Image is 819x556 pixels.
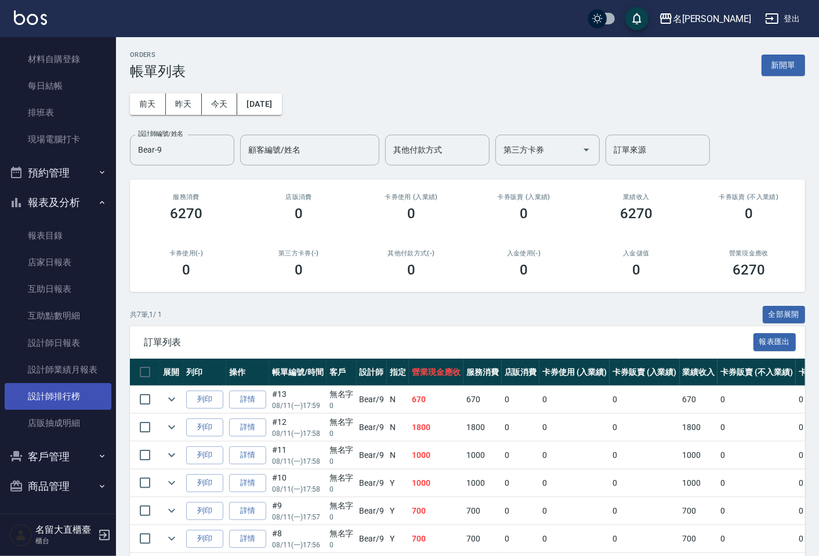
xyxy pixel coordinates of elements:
img: Person [9,523,32,547]
th: 卡券販賣 (不入業績) [717,359,795,386]
button: expand row [163,502,180,519]
h3: 0 [407,262,415,278]
button: 今天 [202,93,238,115]
td: 0 [717,497,795,525]
td: 0 [539,386,610,413]
p: 08/11 (一) 17:59 [272,400,324,411]
td: #12 [269,414,327,441]
button: 新開單 [762,55,805,76]
div: 無名字 [329,388,354,400]
h5: 名留大直櫃臺 [35,524,95,536]
a: 詳情 [229,530,266,548]
button: 列印 [186,474,223,492]
td: 700 [463,525,502,553]
button: 名[PERSON_NAME] [654,7,756,31]
td: Bear /9 [357,442,387,469]
h3: 6270 [620,205,653,222]
td: 0 [502,525,540,553]
td: #8 [269,525,327,553]
a: 每日結帳 [5,73,111,99]
p: 0 [329,540,354,550]
a: 詳情 [229,474,266,492]
h3: 0 [295,262,303,278]
div: 無名字 [329,444,354,456]
button: expand row [163,474,180,492]
td: Bear /9 [357,470,387,497]
td: 0 [610,470,680,497]
p: 0 [329,456,354,467]
th: 客戶 [327,359,357,386]
td: 700 [680,525,718,553]
p: 共 7 筆, 1 / 1 [130,309,162,320]
td: 0 [717,470,795,497]
h2: ORDERS [130,51,186,59]
h3: 6270 [733,262,765,278]
td: Bear /9 [357,414,387,441]
button: 列印 [186,391,223,409]
h3: 0 [295,205,303,222]
a: 詳情 [229,446,266,464]
td: 0 [610,525,680,553]
h2: 第三方卡券(-) [256,250,341,257]
td: 0 [717,414,795,441]
td: Bear /9 [357,386,387,413]
h2: 業績收入 [594,193,679,201]
td: 670 [409,386,463,413]
td: Y [387,525,409,553]
td: 1000 [409,470,463,497]
p: 08/11 (一) 17:58 [272,484,324,494]
th: 店販消費 [502,359,540,386]
td: 0 [539,414,610,441]
td: 1000 [680,442,718,469]
h2: 店販消費 [256,193,341,201]
td: 0 [502,386,540,413]
a: 設計師業績月報表 [5,356,111,383]
a: 報表匯出 [753,336,796,347]
td: 0 [610,442,680,469]
p: 0 [329,512,354,522]
td: 1800 [463,414,502,441]
th: 帳單編號/時間 [269,359,327,386]
a: 詳情 [229,391,266,409]
th: 指定 [387,359,409,386]
a: 互助點數明細 [5,302,111,329]
h3: 0 [407,205,415,222]
h2: 其他付款方式(-) [369,250,454,257]
td: 0 [717,386,795,413]
td: 670 [463,386,502,413]
td: Bear /9 [357,525,387,553]
td: 700 [409,525,463,553]
h3: 0 [520,205,528,222]
div: 無名字 [329,500,354,512]
td: #9 [269,497,327,525]
td: 700 [409,497,463,525]
td: 0 [539,442,610,469]
button: 報表及分析 [5,187,111,218]
h2: 入金儲值 [594,250,679,257]
span: 訂單列表 [144,337,753,348]
td: 1000 [463,470,502,497]
button: 昨天 [166,93,202,115]
button: 列印 [186,502,223,520]
h3: 0 [745,205,753,222]
td: 0 [610,497,680,525]
td: Bear /9 [357,497,387,525]
button: [DATE] [237,93,281,115]
div: 名[PERSON_NAME] [673,12,751,26]
td: 0 [502,442,540,469]
a: 店家日報表 [5,249,111,276]
a: 報表目錄 [5,222,111,249]
button: 列印 [186,446,223,464]
a: 互助日報表 [5,276,111,302]
button: 全部展開 [763,306,806,324]
td: N [387,386,409,413]
td: 0 [539,470,610,497]
button: 登出 [760,8,805,30]
th: 服務消費 [463,359,502,386]
th: 卡券販賣 (入業績) [610,359,680,386]
p: 08/11 (一) 17:58 [272,456,324,467]
a: 設計師日報表 [5,330,111,356]
th: 業績收入 [680,359,718,386]
td: #11 [269,442,327,469]
h2: 營業現金應收 [706,250,791,257]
